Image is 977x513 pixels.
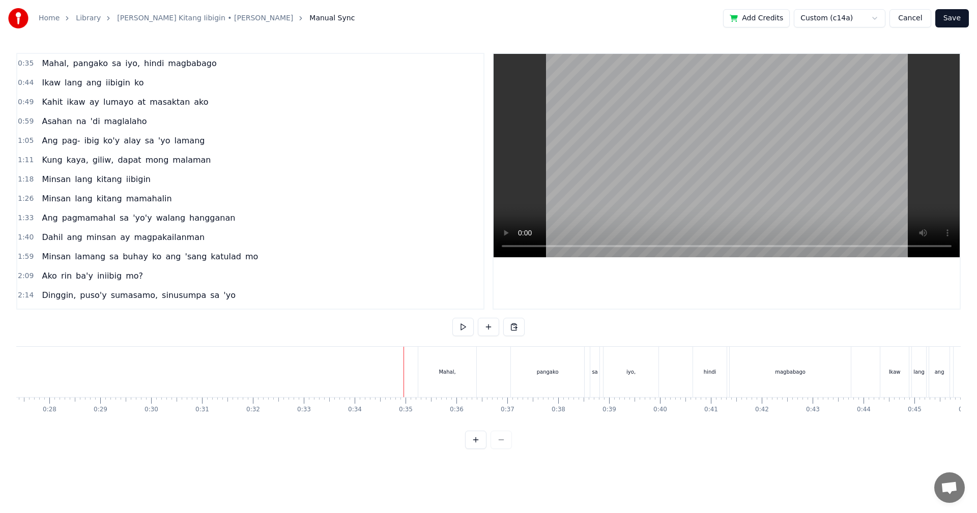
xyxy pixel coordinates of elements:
[41,135,59,146] span: Ang
[74,193,94,204] span: lang
[102,135,121,146] span: ko'y
[145,154,170,166] span: mong
[18,252,34,262] span: 1:59
[450,406,464,414] div: 0:36
[537,368,559,376] div: pangako
[64,77,83,88] span: lang
[889,368,901,376] div: Ikaw
[92,154,115,166] span: giliw,
[164,251,182,262] span: ang
[85,77,103,88] span: ang
[18,97,34,107] span: 0:49
[41,154,63,166] span: Kung
[41,270,58,282] span: Ako
[222,289,237,301] span: 'yo
[83,135,100,146] span: ibig
[18,58,34,69] span: 0:35
[123,135,142,146] span: alay
[133,77,145,88] span: ko
[117,154,142,166] span: dapat
[18,136,34,146] span: 1:05
[125,270,144,282] span: mo?
[41,57,70,69] span: Mahal,
[111,57,122,69] span: sa
[108,251,120,262] span: sa
[79,289,107,301] span: puso'y
[41,173,72,185] span: Minsan
[143,57,165,69] span: hindi
[592,368,597,376] div: sa
[908,406,922,414] div: 0:45
[90,115,101,127] span: 'di
[103,115,148,127] span: maglalaho
[61,212,117,224] span: pagmamahal
[889,9,931,27] button: Cancel
[244,251,259,262] span: mo
[39,13,60,23] a: Home
[43,406,56,414] div: 0:28
[41,251,72,262] span: Minsan
[66,96,86,108] span: ikaw
[18,213,34,223] span: 1:33
[195,406,209,414] div: 0:31
[136,96,147,108] span: at
[934,472,965,503] div: Open chat
[18,271,34,281] span: 2:09
[74,251,106,262] span: lamang
[935,9,969,27] button: Save
[806,406,820,414] div: 0:43
[41,212,59,224] span: Ang
[117,13,293,23] a: [PERSON_NAME] Kitang Iibigin • [PERSON_NAME]
[119,212,130,224] span: sa
[552,406,565,414] div: 0:38
[149,96,191,108] span: masaktan
[96,173,123,185] span: kitang
[157,135,171,146] span: 'yo
[41,77,62,88] span: Ikaw
[75,115,88,127] span: na
[18,290,34,300] span: 2:14
[171,154,212,166] span: malaman
[96,270,123,282] span: iniibig
[133,231,206,243] span: magpakailanman
[210,251,242,262] span: katulad
[144,135,155,146] span: sa
[155,212,186,224] span: walang
[124,57,141,69] span: iyo,
[723,9,790,27] button: Add Credits
[297,406,311,414] div: 0:33
[309,13,355,23] span: Manual Sync
[39,13,355,23] nav: breadcrumb
[653,406,667,414] div: 0:40
[399,406,413,414] div: 0:35
[66,154,90,166] span: kaya,
[935,368,944,376] div: ang
[18,155,34,165] span: 1:11
[704,406,718,414] div: 0:41
[41,115,73,127] span: Asahan
[959,406,972,414] div: 0:46
[161,289,207,301] span: sinusumpa
[85,231,117,243] span: minsan
[704,368,716,376] div: hindi
[66,231,83,243] span: ang
[246,406,260,414] div: 0:32
[18,116,34,127] span: 0:59
[94,406,107,414] div: 0:29
[41,96,64,108] span: Kahit
[18,232,34,243] span: 1:40
[145,406,158,414] div: 0:30
[18,174,34,185] span: 1:18
[122,251,149,262] span: buhay
[439,368,455,376] div: Mahal,
[132,212,153,224] span: 'yo'y
[151,251,162,262] span: ko
[96,193,123,204] span: kitang
[75,270,94,282] span: ba'y
[41,193,72,204] span: Minsan
[775,368,806,376] div: magbabago
[167,57,217,69] span: magbabago
[626,368,636,376] div: iyo,
[76,13,101,23] a: Library
[119,231,131,243] span: ay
